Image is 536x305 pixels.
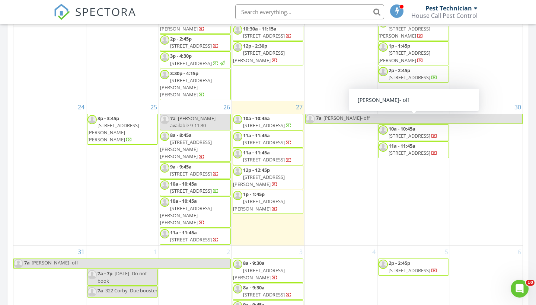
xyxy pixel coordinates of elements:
a: [STREET_ADDRESS][PERSON_NAME] [160,11,212,32]
span: 8a - 9:30a [243,260,265,266]
a: SPECTORA [54,10,136,26]
span: [PERSON_NAME] available 9-11:30 [170,115,216,129]
a: Go to September 3, 2025 [298,246,304,258]
a: Go to September 6, 2025 [516,246,523,258]
img: default-user-f0147aede5fd5fa78ca7ade42f37bd4542148d508eef1c3d3ea960f66861d68b.jpg [87,270,97,279]
span: 7a [24,259,30,268]
a: 11a - 11:45a [STREET_ADDRESS] [243,132,292,146]
img: default-user-f0147aede5fd5fa78ca7ade42f37bd4542148d508eef1c3d3ea960f66861d68b.jpg [160,115,169,124]
span: [STREET_ADDRESS] [243,291,285,298]
a: 3p - 4:30p [STREET_ADDRESS] [170,52,226,66]
a: 11a - 11:45a [STREET_ADDRESS] [170,229,219,243]
span: 2p - 2:45p [389,260,410,266]
a: Go to August 29, 2025 [440,101,450,113]
span: SPECTORA [75,4,136,19]
a: 1p - 1:45p [STREET_ADDRESS][PERSON_NAME] [378,41,449,65]
a: 8a - 8:45a [STREET_ADDRESS][PERSON_NAME][PERSON_NAME] [160,132,212,160]
span: [STREET_ADDRESS] [170,170,212,177]
img: default-user-f0147aede5fd5fa78ca7ade42f37bd4542148d508eef1c3d3ea960f66861d68b.jpg [160,35,169,45]
a: 1p - 1:45p [STREET_ADDRESS][PERSON_NAME] [233,190,303,214]
a: 10a - 10:45a [STREET_ADDRESS] [389,125,437,139]
span: [STREET_ADDRESS] [243,139,285,146]
img: default-user-f0147aede5fd5fa78ca7ade42f37bd4542148d508eef1c3d3ea960f66861d68b.jpg [379,142,388,152]
img: default-user-f0147aede5fd5fa78ca7ade42f37bd4542148d508eef1c3d3ea960f66861d68b.jpg [379,67,388,76]
a: 10a - 10:45a [STREET_ADDRESS] [378,124,449,141]
span: [STREET_ADDRESS] [170,42,212,49]
img: default-user-f0147aede5fd5fa78ca7ade42f37bd4542148d508eef1c3d3ea960f66861d68b.jpg [379,125,388,135]
span: [STREET_ADDRESS] [389,132,430,139]
img: default-user-f0147aede5fd5fa78ca7ade42f37bd4542148d508eef1c3d3ea960f66861d68b.jpg [233,115,242,124]
a: 2p - 2:45p [STREET_ADDRESS] [389,67,437,81]
a: 11a - 11:45a [STREET_ADDRESS] [243,149,292,163]
span: [STREET_ADDRESS][PERSON_NAME] [160,18,212,32]
span: 10a - 10:45a [170,180,197,187]
img: default-user-f0147aede5fd5fa78ca7ade42f37bd4542148d508eef1c3d3ea960f66861d68b.jpg [160,52,169,62]
a: 1p - 1:45p [STREET_ADDRESS][PERSON_NAME] [233,191,285,212]
span: 7a - 7p [98,270,112,277]
span: [STREET_ADDRESS][PERSON_NAME] [233,267,285,281]
td: Go to August 26, 2025 [159,101,232,246]
a: Go to August 26, 2025 [222,101,232,113]
a: 10a - 10:45a [STREET_ADDRESS] [243,115,292,129]
a: 9a - 9:45a [STREET_ADDRESS] [160,162,230,179]
a: 10a - 10:45a [STREET_ADDRESS] [233,114,303,131]
span: 10a - 10:45a [243,115,270,122]
span: [STREET_ADDRESS] [243,122,285,129]
span: 11a - 11:45a [170,229,197,236]
span: 8a - 9:30a [243,284,265,291]
img: default-user-f0147aede5fd5fa78ca7ade42f37bd4542148d508eef1c3d3ea960f66861d68b.jpg [160,163,169,173]
span: [STREET_ADDRESS][PERSON_NAME] [379,25,430,39]
a: 2p - 2:45p [STREET_ADDRESS] [378,66,449,83]
span: [STREET_ADDRESS][PERSON_NAME] [233,49,285,63]
img: default-user-f0147aede5fd5fa78ca7ade42f37bd4542148d508eef1c3d3ea960f66861d68b.jpg [87,115,97,124]
a: 10:30a - 11:15a [STREET_ADDRESS] [233,24,303,41]
span: 1p - 1:45p [243,191,265,198]
a: 12p - 12:45p [STREET_ADDRESS][PERSON_NAME] [233,167,285,187]
a: [STREET_ADDRESS][PERSON_NAME] [378,17,449,41]
span: [STREET_ADDRESS] [389,150,430,156]
a: Go to August 25, 2025 [149,101,159,113]
span: 11a - 11:45a [243,132,270,139]
a: Go to August 30, 2025 [513,101,523,113]
input: Search everything... [235,4,384,19]
span: 322 Corby- Due booster [105,287,157,294]
span: [STREET_ADDRESS] [243,32,285,39]
td: Go to August 30, 2025 [450,101,523,246]
a: 12p - 2:30p [STREET_ADDRESS][PERSON_NAME] [233,41,303,65]
a: 12p - 2:30p [STREET_ADDRESS][PERSON_NAME] [233,42,285,63]
td: Go to August 29, 2025 [377,101,450,246]
a: 3:30p - 4:15p [STREET_ADDRESS][PERSON_NAME][PERSON_NAME] [160,70,212,98]
a: 10:30a - 11:15a [STREET_ADDRESS] [243,25,292,39]
img: default-user-f0147aede5fd5fa78ca7ade42f37bd4542148d508eef1c3d3ea960f66861d68b.jpg [233,42,242,52]
span: 7a [170,115,176,122]
img: default-user-f0147aede5fd5fa78ca7ade42f37bd4542148d508eef1c3d3ea960f66861d68b.jpg [233,25,242,35]
div: House Call Pest Control [411,12,478,19]
span: 7a [316,114,322,123]
a: 10a - 10:45a [STREET_ADDRESS] [170,180,219,194]
a: Go to August 27, 2025 [294,101,304,113]
a: 11a - 11:45a [STREET_ADDRESS] [160,228,230,245]
span: [STREET_ADDRESS] [243,156,285,163]
td: Go to August 27, 2025 [232,101,304,246]
span: 3:30p - 4:15p [170,70,198,77]
span: [STREET_ADDRESS] [170,187,212,194]
td: Go to August 24, 2025 [13,101,86,246]
span: 12p - 2:30p [243,42,267,49]
span: 1p - 1:45p [389,42,410,49]
td: Go to August 28, 2025 [304,101,377,246]
a: 8a - 9:30a [STREET_ADDRESS] [233,283,303,300]
a: 2p - 2:45p [STREET_ADDRESS] [378,259,449,275]
td: Go to August 25, 2025 [86,101,159,246]
a: 8a - 8:45a [STREET_ADDRESS][PERSON_NAME][PERSON_NAME] [160,131,230,162]
a: 12p - 12:45p [STREET_ADDRESS][PERSON_NAME] [233,166,303,190]
a: Go to September 1, 2025 [152,246,159,258]
img: default-user-f0147aede5fd5fa78ca7ade42f37bd4542148d508eef1c3d3ea960f66861d68b.jpg [160,180,169,190]
a: 11a - 11:45a [STREET_ADDRESS] [378,141,449,158]
span: 12p - 12:45p [243,167,270,173]
a: Go to August 28, 2025 [367,101,377,113]
a: [STREET_ADDRESS][PERSON_NAME] [379,18,430,39]
span: 8a - 8:45a [170,132,192,138]
span: 11a - 11:45a [389,142,415,149]
a: 3p - 3:45p [STREET_ADDRESS][PERSON_NAME][PERSON_NAME] [87,114,158,145]
img: default-user-f0147aede5fd5fa78ca7ade42f37bd4542148d508eef1c3d3ea960f66861d68b.jpg [87,287,97,296]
